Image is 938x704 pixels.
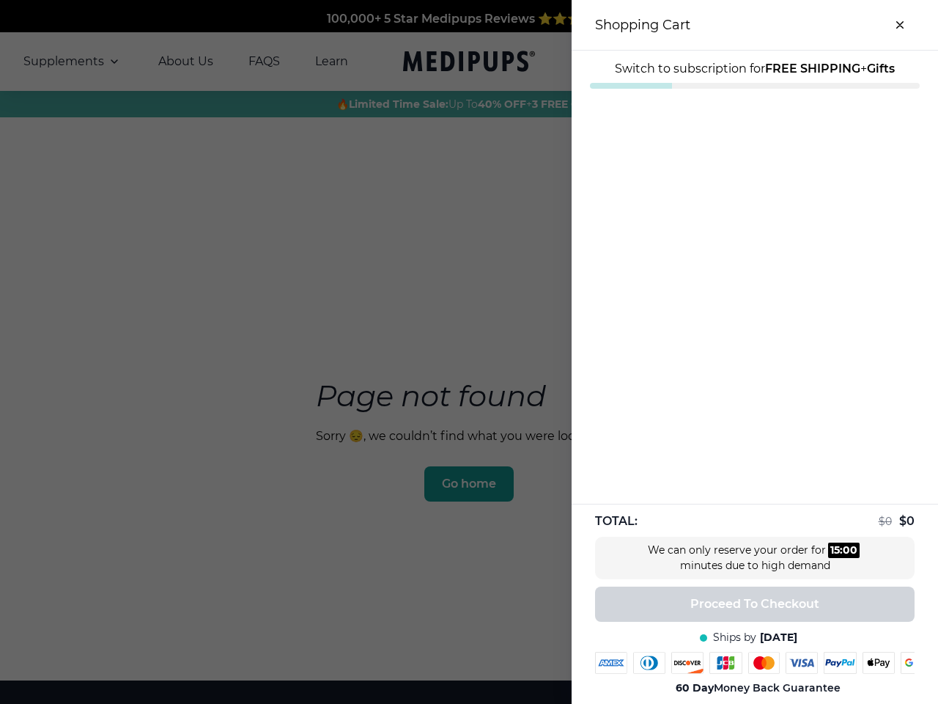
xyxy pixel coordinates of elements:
strong: FREE SHIPPING [765,62,860,76]
img: apple [863,652,895,674]
h3: Shopping Cart [595,17,690,33]
strong: 60 Day [676,681,714,694]
img: diners-club [633,652,665,674]
button: close-cart [885,10,915,40]
span: $ 0 [879,515,892,528]
span: [DATE] [760,631,797,645]
img: visa [786,652,818,674]
img: mastercard [748,652,780,674]
img: paypal [824,652,857,674]
span: Switch to subscription for + [615,62,895,76]
div: We can only reserve your order for minutes due to high demand [645,543,865,573]
span: Money Back Guarantee [676,681,841,695]
div: 00 [843,543,857,558]
strong: Gifts [867,62,895,76]
img: discover [671,652,703,674]
img: amex [595,652,627,674]
span: $ 0 [899,514,915,528]
span: Ships by [713,631,756,645]
img: jcb [709,652,742,674]
img: google [901,652,934,674]
span: TOTAL: [595,513,638,529]
div: : [828,543,860,558]
div: 15 [830,543,840,558]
